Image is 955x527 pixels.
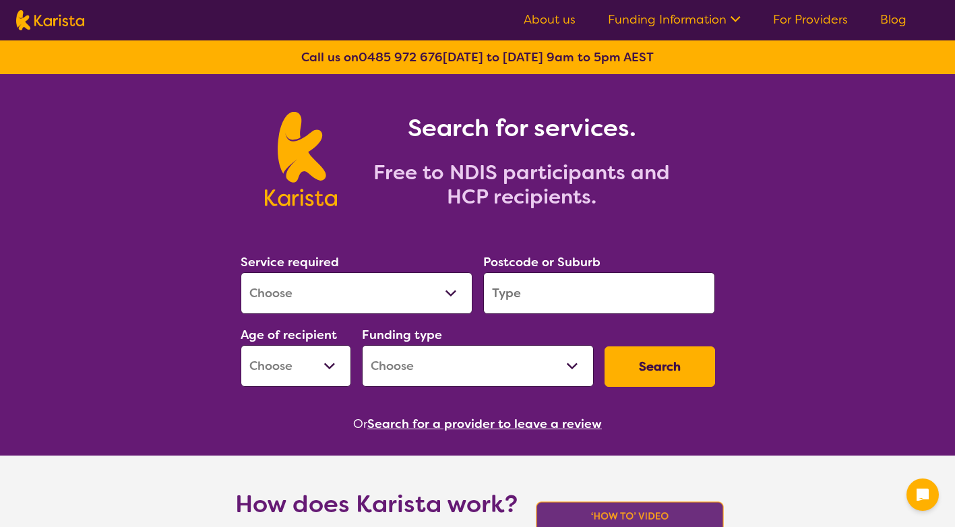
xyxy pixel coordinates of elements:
a: For Providers [773,11,848,28]
a: Blog [880,11,906,28]
label: Service required [241,254,339,270]
label: Age of recipient [241,327,337,343]
label: Funding type [362,327,442,343]
h2: Free to NDIS participants and HCP recipients. [353,160,690,209]
a: 0485 972 676 [359,49,443,65]
b: Call us on [DATE] to [DATE] 9am to 5pm AEST [301,49,654,65]
h1: Search for services. [353,112,690,144]
a: About us [524,11,576,28]
button: Search [605,346,715,387]
a: Funding Information [608,11,741,28]
img: Karista logo [265,112,337,206]
label: Postcode or Suburb [483,254,600,270]
img: Karista logo [16,10,84,30]
button: Search for a provider to leave a review [367,414,602,434]
input: Type [483,272,715,314]
h1: How does Karista work? [235,488,518,520]
span: Or [353,414,367,434]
